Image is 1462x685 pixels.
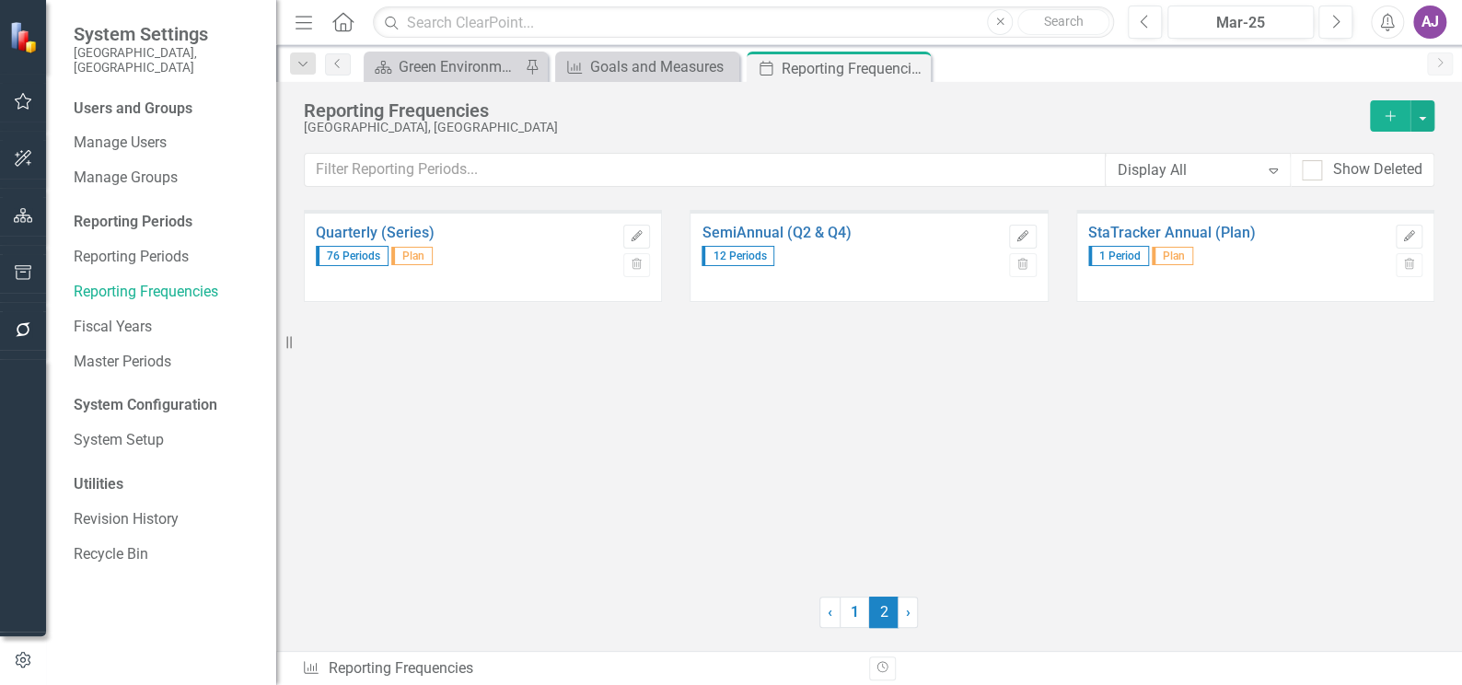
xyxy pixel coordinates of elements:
span: System Settings [74,23,258,45]
span: › [906,603,911,621]
span: 2 [869,597,899,628]
span: Search [1044,14,1084,29]
a: Revision History [74,509,258,530]
span: 1 Period [1088,246,1149,266]
button: Mar-25 [1167,6,1314,39]
a: 1 [840,597,869,628]
span: Plan [1152,247,1193,265]
span: 76 Periods [316,246,389,266]
div: Mar-25 [1174,12,1307,34]
img: ClearPoint Strategy [9,21,41,53]
a: Manage Users [74,133,258,154]
a: SemiAnnual (Q2 & Q4) [702,225,1000,241]
button: Search [1017,9,1109,35]
div: Reporting Frequencies [782,57,926,80]
input: Search ClearPoint... [373,6,1114,39]
span: ‹ [828,603,832,621]
div: Show Deleted [1333,159,1422,180]
div: Reporting Frequencies [302,658,855,679]
div: Green Environment Landing Page [399,55,520,78]
div: Reporting Periods [74,212,258,233]
div: Goals and Measures [590,55,735,78]
small: [GEOGRAPHIC_DATA], [GEOGRAPHIC_DATA] [74,45,258,75]
a: Quarterly (Series) [316,225,614,241]
div: System Configuration [74,395,258,416]
a: Green Environment Landing Page [368,55,520,78]
button: AJ [1413,6,1446,39]
span: 12 Periods [702,246,774,266]
div: Reporting Frequencies [304,100,1361,121]
a: Recycle Bin [74,544,258,565]
span: Plan [391,247,433,265]
div: [GEOGRAPHIC_DATA], [GEOGRAPHIC_DATA] [304,121,1361,134]
a: System Setup [74,430,258,451]
div: Utilities [74,474,258,495]
div: Users and Groups [74,99,258,120]
a: Manage Groups [74,168,258,189]
a: Reporting Frequencies [74,282,258,303]
a: StaTracker Annual (Plan) [1088,225,1387,241]
div: Display All [1118,159,1259,180]
a: Fiscal Years [74,317,258,338]
input: Filter Reporting Periods... [304,153,1106,187]
a: Goals and Measures [560,55,735,78]
a: Master Periods [74,352,258,373]
a: Reporting Periods [74,247,258,268]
